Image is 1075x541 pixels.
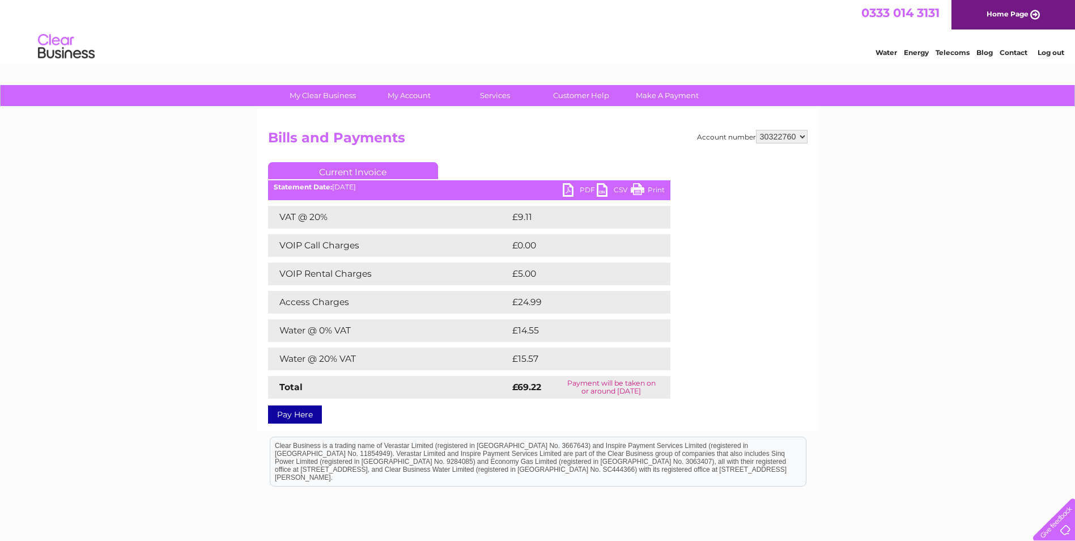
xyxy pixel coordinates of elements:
a: Contact [1000,48,1027,57]
td: VOIP Rental Charges [268,263,509,285]
a: Current Invoice [268,162,438,179]
a: Water [876,48,897,57]
td: £14.55 [509,319,647,342]
strong: £69.22 [512,382,541,392]
img: logo.png [37,29,95,64]
a: Log out [1038,48,1064,57]
td: £0.00 [509,234,644,257]
td: Payment will be taken on or around [DATE] [553,376,670,399]
a: Customer Help [534,85,628,106]
a: Energy [904,48,929,57]
a: Pay Here [268,405,322,424]
td: £24.99 [509,291,648,314]
div: Account number [697,130,808,143]
a: Print [631,183,665,200]
a: Blog [976,48,993,57]
td: VAT @ 20% [268,206,509,229]
a: Make A Payment [621,85,714,106]
a: 0333 014 3131 [861,6,940,20]
div: Clear Business is a trading name of Verastar Limited (registered in [GEOGRAPHIC_DATA] No. 3667643... [270,6,806,55]
a: PDF [563,183,597,200]
td: £9.11 [509,206,641,229]
a: My Clear Business [276,85,369,106]
a: CSV [597,183,631,200]
b: Statement Date: [274,183,332,191]
td: Access Charges [268,291,509,314]
h2: Bills and Payments [268,130,808,151]
a: Services [448,85,542,106]
div: [DATE] [268,183,670,191]
td: £15.57 [509,348,646,370]
td: VOIP Call Charges [268,234,509,257]
a: My Account [362,85,456,106]
td: Water @ 20% VAT [268,348,509,370]
td: Water @ 0% VAT [268,319,509,342]
a: Telecoms [936,48,970,57]
td: £5.00 [509,263,644,285]
strong: Total [279,382,303,392]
